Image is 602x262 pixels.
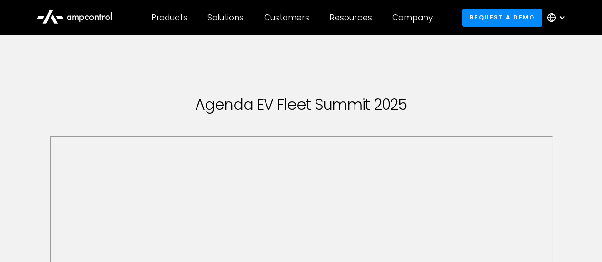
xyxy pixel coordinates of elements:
div: Customers [264,12,309,23]
a: Request a demo [462,9,542,26]
div: Resources [329,12,372,23]
div: Company [392,12,433,23]
div: Solutions [207,12,244,23]
div: Products [151,12,188,23]
h1: Agenda EV Fleet Summit 2025 [50,96,553,114]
